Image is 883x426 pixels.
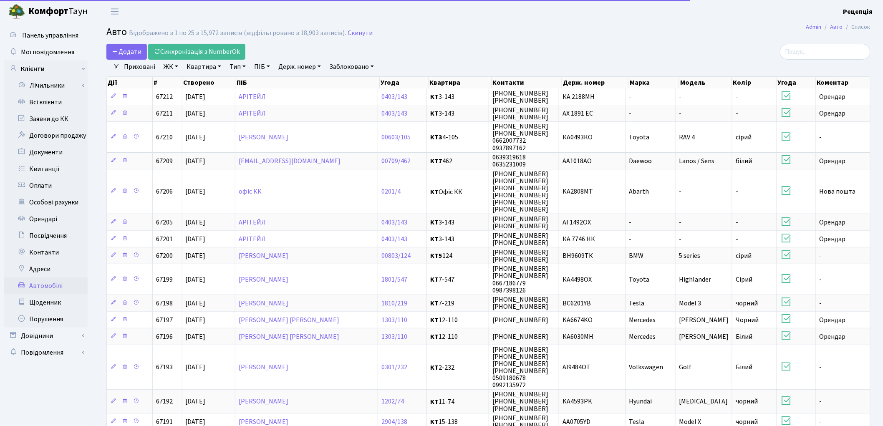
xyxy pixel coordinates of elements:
span: AA1018AO [563,156,592,166]
a: [PERSON_NAME] [239,299,288,308]
img: logo.png [8,3,25,20]
b: Рецепція [843,7,873,16]
span: [PHONE_NUMBER] [PHONE_NUMBER] [492,231,548,247]
th: Модель [679,77,732,88]
span: [PHONE_NUMBER] [PHONE_NUMBER] 0662007732 0937897162 [492,122,548,152]
a: АРІТЕЙЛ [239,109,266,118]
span: Орендар [819,109,845,118]
span: KA2808MT [563,187,593,197]
a: 1303/110 [381,315,407,325]
a: 1303/110 [381,332,407,341]
span: [PHONE_NUMBER] [492,332,548,341]
span: 15-138 [430,418,485,425]
span: - [819,133,822,142]
span: RAV 4 [679,133,695,142]
span: Toyota [629,275,650,284]
span: KA6030MH [563,332,593,341]
a: Посвідчення [4,227,88,244]
span: 67212 [156,92,173,101]
span: - [819,251,822,260]
a: Адреси [4,261,88,277]
span: 462 [430,158,485,164]
a: АРІТЕЙЛ [239,218,266,227]
span: Орендар [819,156,845,166]
span: [PERSON_NAME] [679,315,729,325]
a: 1202/74 [381,397,404,406]
span: Mercedes [629,332,656,341]
span: 67193 [156,363,173,372]
span: АХ 1891 ЕС [563,109,593,118]
th: ПІБ [236,77,380,88]
span: Mercedes [629,315,656,325]
a: Контакти [4,244,88,261]
a: АРІТЕЙЛ [239,92,266,101]
span: [DATE] [186,332,206,341]
span: - [679,218,681,227]
span: BMW [629,251,644,260]
span: Volkswagen [629,363,664,372]
span: - [736,109,738,118]
b: КТ [430,275,439,284]
span: 0639319618 0635231009 [492,153,526,169]
span: [DATE] [186,156,206,166]
b: КТ [430,315,439,325]
a: ПІБ [251,60,273,74]
span: Орендар [819,234,845,244]
span: 67192 [156,397,173,406]
span: Toyota [629,133,650,142]
a: Особові рахунки [4,194,88,211]
span: 7-547 [430,276,485,283]
a: Скинути [348,29,373,37]
span: 67199 [156,275,173,284]
span: Hyundai [629,397,652,406]
span: [DATE] [186,275,206,284]
th: Угода [777,77,816,88]
a: Довідники [4,328,88,344]
span: [DATE] [186,92,206,101]
span: [PHONE_NUMBER] [PHONE_NUMBER] [PHONE_NUMBER] [PHONE_NUMBER] 0509180678 0992135972 [492,345,548,390]
span: Abarth [629,187,649,197]
th: # [153,77,182,88]
span: 67197 [156,315,173,325]
a: [PERSON_NAME] [239,397,288,406]
b: КТ [430,109,439,118]
span: Додати [112,47,141,56]
span: Орендар [819,315,845,325]
th: Контакти [492,77,563,88]
span: КА4498ОХ [563,275,592,284]
b: КТ [430,299,439,308]
span: [PHONE_NUMBER] [PHONE_NUMBER] [492,214,548,231]
span: KA6674KO [563,315,593,325]
a: Лічильники [10,77,88,94]
span: Сірий [736,275,752,284]
a: Повідомлення [4,344,88,361]
span: BC6201YB [563,299,591,308]
span: 67196 [156,332,173,341]
a: 0403/143 [381,218,407,227]
span: Офіс КК [430,189,485,195]
a: 00603/105 [381,133,411,142]
span: [DATE] [186,299,206,308]
a: Оплати [4,177,88,194]
a: 0201/4 [381,187,401,197]
span: Model 3 [679,299,701,308]
span: [DATE] [186,251,206,260]
a: Всі клієнти [4,94,88,111]
span: Білий [736,363,752,372]
b: КТ5 [430,251,442,260]
span: Білий [736,332,752,341]
a: [PERSON_NAME] [PERSON_NAME] [239,332,339,341]
span: КА0493КО [563,133,593,142]
span: 67210 [156,133,173,142]
a: 0403/143 [381,109,407,118]
a: Порушення [4,311,88,328]
span: Авто [106,25,127,39]
span: - [736,234,738,244]
b: Комфорт [28,5,68,18]
span: 67209 [156,156,173,166]
span: 67206 [156,187,173,197]
a: Договори продажу [4,127,88,144]
span: [DATE] [186,133,206,142]
span: Нова пошта [819,187,855,197]
b: КТ [430,92,439,101]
